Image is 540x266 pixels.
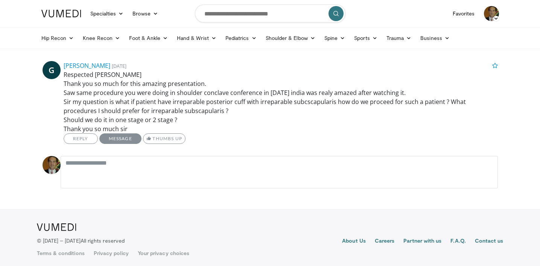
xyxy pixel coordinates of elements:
[43,61,61,79] a: G
[143,133,186,144] a: Thumbs Up
[172,31,221,46] a: Hand & Wrist
[78,31,125,46] a: Knee Recon
[37,237,125,245] p: © [DATE] – [DATE]
[64,133,98,144] a: Reply
[99,133,141,144] a: Message
[221,31,261,46] a: Pediatrics
[64,70,498,133] p: Respected [PERSON_NAME] Thank you so much for this amazing presentation. Saw same procedure you w...
[41,10,81,17] img: VuMedi Logo
[484,6,499,21] img: Avatar
[94,249,129,257] a: Privacy policy
[37,249,85,257] a: Terms & conditions
[138,249,189,257] a: Your privacy choices
[128,6,163,21] a: Browse
[382,31,416,46] a: Trauma
[37,223,76,231] img: VuMedi Logo
[195,5,345,23] input: Search topics, interventions
[37,31,79,46] a: Hip Recon
[81,237,125,244] span: All rights reserved
[125,31,172,46] a: Foot & Ankle
[350,31,382,46] a: Sports
[64,61,110,70] a: [PERSON_NAME]
[342,237,366,246] a: About Us
[416,31,454,46] a: Business
[450,237,465,246] a: F.A.Q.
[448,6,479,21] a: Favorites
[320,31,350,46] a: Spine
[43,156,61,174] img: Avatar
[475,237,503,246] a: Contact us
[375,237,395,246] a: Careers
[112,63,126,69] small: [DATE]
[261,31,320,46] a: Shoulder & Elbow
[403,237,441,246] a: Partner with us
[86,6,128,21] a: Specialties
